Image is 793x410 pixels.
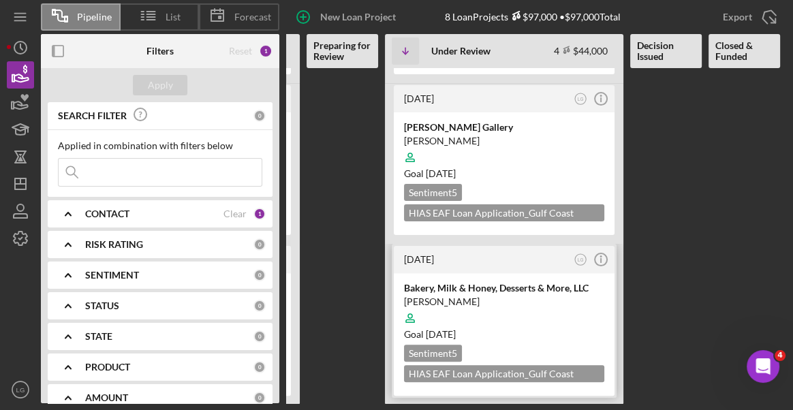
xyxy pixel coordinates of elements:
div: 0 [253,110,266,122]
button: LG [7,376,34,403]
button: New Loan Project [286,3,409,31]
time: 2025-06-29 21:55 [404,93,434,104]
div: $97,000 [508,11,557,22]
b: STATUS [85,300,119,311]
a: [DATE]LG[PERSON_NAME] Gallery[PERSON_NAME]Goal [DATE]Sentiment5HIAS EAF Loan Application_Gulf Coa... [392,83,617,237]
button: LG [572,251,590,269]
span: Goal [404,328,456,340]
b: STATE [85,331,112,342]
span: 4 [775,350,786,361]
button: Apply [133,75,187,95]
div: [PERSON_NAME] [404,134,604,148]
b: SEARCH FILTER [58,110,127,121]
time: 08/28/2025 [426,168,456,179]
b: Decision Issued [637,40,695,62]
div: 0 [253,392,266,404]
div: Apply [148,75,173,95]
time: 08/28/2025 [426,328,456,340]
b: Closed & Funded [715,40,773,62]
div: Export [723,3,752,31]
div: Clear [223,208,247,219]
div: 1 [253,208,266,220]
div: 0 [253,361,266,373]
b: Filters [146,46,174,57]
b: SENTIMENT [85,270,139,281]
div: New Loan Project [320,3,396,31]
span: List [166,12,181,22]
b: AMOUNT [85,392,128,403]
button: LG [572,90,590,108]
div: Reset [229,46,252,57]
a: [DATE]LGBakery, Milk & Honey, Desserts & More, LLC[PERSON_NAME]Goal [DATE]Sentiment5HIAS EAF Loan... [392,244,617,398]
div: Bakery, Milk & Honey, Desserts & More, LLC [404,281,604,295]
div: Sentiment 5 [404,345,462,362]
b: Under Review [431,46,491,57]
div: 8 Loan Projects • $97,000 Total [445,11,621,22]
text: LG [16,386,25,394]
b: CONTACT [85,208,129,219]
span: Pipeline [77,12,112,22]
span: Forecast [234,12,271,22]
div: Sentiment 5 [404,184,462,201]
div: 0 [253,238,266,251]
div: 0 [253,300,266,312]
b: PRODUCT [85,362,130,373]
div: 1 [259,44,273,58]
b: Preparing for Review [313,40,371,62]
text: LG [578,257,584,262]
text: LG [578,96,584,101]
div: Applied in combination with filters below [58,140,262,151]
div: HIAS EAF Loan Application_Gulf Coast JFCS $9,000 [404,365,604,382]
div: [PERSON_NAME] [404,295,604,309]
div: HIAS EAF Loan Application_Gulf Coast JFCS $10,000 [404,204,604,221]
div: 4 $44,000 [554,45,608,57]
div: 0 [253,330,266,343]
button: Export [709,3,786,31]
b: RISK RATING [85,239,143,250]
span: Goal [404,168,456,179]
div: 0 [253,269,266,281]
iframe: Intercom live chat [747,350,779,383]
div: [PERSON_NAME] Gallery [404,121,604,134]
time: 2025-06-29 04:05 [404,253,434,265]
